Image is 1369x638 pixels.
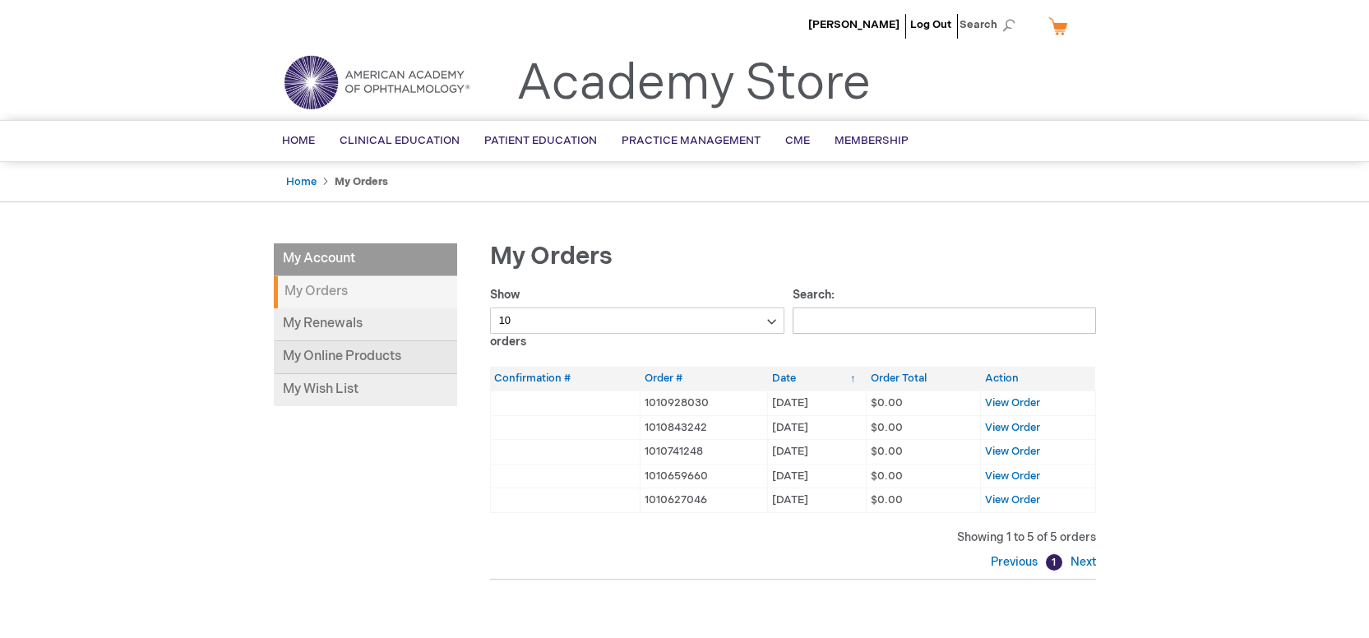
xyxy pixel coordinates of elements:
span: $0.00 [871,421,903,434]
a: My Online Products [274,341,457,374]
span: Clinical Education [340,134,460,147]
td: [DATE] [768,391,867,415]
label: Search: [793,288,1096,327]
a: Next [1066,555,1096,569]
th: Action: activate to sort column ascending [981,367,1095,391]
a: View Order [985,493,1040,506]
a: My Renewals [274,308,457,341]
th: Order #: activate to sort column ascending [641,367,768,391]
span: Patient Education [484,134,597,147]
span: Search [960,8,1022,41]
span: $0.00 [871,445,903,458]
strong: My Orders [335,175,388,188]
input: Search: [793,307,1096,334]
th: Date: activate to sort column ascending [768,367,867,391]
a: View Order [985,421,1040,434]
span: Practice Management [622,134,761,147]
span: $0.00 [871,469,903,483]
span: $0.00 [871,396,903,409]
a: Home [286,175,317,188]
div: Showing 1 to 5 of 5 orders [490,529,1096,546]
a: My Wish List [274,374,457,406]
select: Showorders [490,307,785,334]
a: 1 [1046,554,1062,571]
label: Show orders [490,288,785,349]
td: [DATE] [768,464,867,488]
a: View Order [985,396,1040,409]
td: [DATE] [768,415,867,440]
span: My Orders [490,242,613,271]
a: Previous [991,555,1042,569]
a: View Order [985,445,1040,458]
span: Home [282,134,315,147]
span: CME [785,134,810,147]
a: [PERSON_NAME] [808,18,900,31]
td: [DATE] [768,488,867,513]
td: [DATE] [768,440,867,465]
span: $0.00 [871,493,903,506]
th: Order Total: activate to sort column ascending [867,367,981,391]
td: 1010627046 [641,488,768,513]
a: Academy Store [516,54,871,113]
td: 1010741248 [641,440,768,465]
strong: My Orders [274,276,457,308]
th: Confirmation #: activate to sort column ascending [490,367,641,391]
span: Membership [835,134,909,147]
a: View Order [985,469,1040,483]
td: 1010843242 [641,415,768,440]
a: Log Out [910,18,951,31]
td: 1010928030 [641,391,768,415]
td: 1010659660 [641,464,768,488]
